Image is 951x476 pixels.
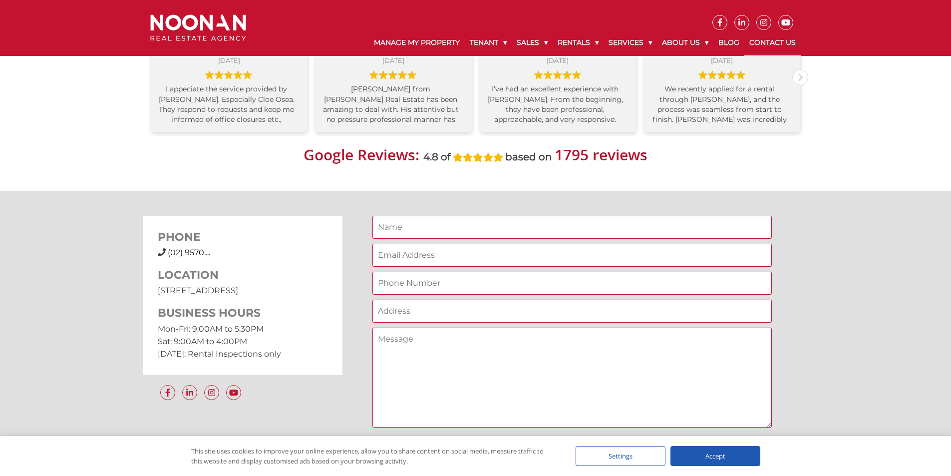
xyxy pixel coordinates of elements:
[304,144,419,165] strong: Google Reviews:
[423,151,451,163] strong: 4.8 of
[651,84,793,124] div: We recently applied for a rental through [PERSON_NAME], and the process was seamless from start t...
[158,269,327,282] h3: LOCATION
[158,284,327,297] p: [STREET_ADDRESS]
[191,446,556,466] div: This site uses cookies to improve your online experience, allow you to share content on social me...
[553,30,604,55] a: Rentals
[553,70,562,79] img: Google
[736,70,745,79] img: Google
[487,84,629,124] div: I’ve had an excellent experience with [PERSON_NAME]. From the beginning, they have been professio...
[651,56,793,65] div: [DATE]
[744,30,801,56] a: Contact Us
[322,56,464,65] div: [DATE]
[708,70,717,79] img: Google
[150,14,246,41] img: Noonan Real Estate Agency
[379,70,388,79] img: Google
[576,446,665,466] div: Settings
[158,56,300,65] div: [DATE]
[487,56,629,65] div: [DATE]
[717,70,726,79] img: Google
[322,84,464,124] div: [PERSON_NAME] from [PERSON_NAME] Real Estate has been amazing to deal with. His attentive but no ...
[372,216,772,239] input: Name
[243,70,252,79] img: Google
[372,272,772,295] input: Phone Number
[158,231,327,244] h3: PHONE
[234,70,243,79] img: Google
[572,70,581,79] img: Google
[205,70,214,79] img: Google
[512,30,553,55] a: Sales
[657,30,713,55] a: About Us
[369,30,465,55] a: Manage My Property
[398,70,407,79] img: Google
[727,70,736,79] img: Google
[534,70,543,79] img: Google
[158,323,327,335] p: Mon-Fri: 9:00AM to 5:30PM
[670,446,760,466] div: Accept
[555,144,647,165] strong: 1795 reviews
[369,70,378,79] img: Google
[544,70,553,79] img: Google
[224,70,233,79] img: Google
[158,84,300,124] div: I appeciate the service provided by [PERSON_NAME]. Especially Cloe Osea. They respond to requests...
[372,216,772,452] form: Contact form
[713,30,744,55] a: Blog
[158,307,327,320] h3: BUSINESS HOURS
[168,248,210,257] a: Click to reveal phone number
[407,70,416,79] img: Google
[698,70,707,79] img: Google
[793,70,808,85] div: Next review
[168,248,210,257] span: (02) 9570....
[563,70,572,79] img: Google
[388,70,397,79] img: Google
[505,151,552,163] strong: based on
[158,348,327,360] p: [DATE]: Rental Inspections only
[158,335,327,348] p: Sat: 9:00AM to 4:00PM
[604,30,657,55] a: Services
[372,244,772,267] input: Email Address
[465,30,512,55] a: Tenant
[372,300,772,323] input: Address
[215,70,224,79] img: Google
